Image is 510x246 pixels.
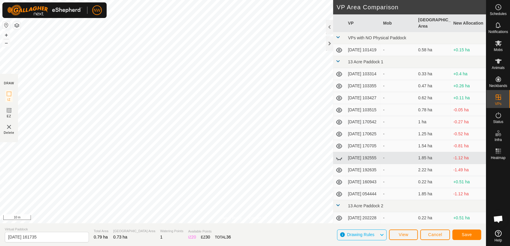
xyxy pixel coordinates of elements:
[420,229,450,240] button: Cancel
[346,14,381,32] th: VP
[416,104,451,116] td: 0.78 ha
[416,80,451,92] td: 0.47 ha
[7,5,82,16] img: Gallagher Logo
[492,66,505,70] span: Animals
[383,47,413,53] div: -
[488,30,508,34] span: Notifications
[160,229,183,234] span: Watering Points
[346,140,381,152] td: [DATE] 170705
[188,234,196,240] div: IZ
[4,81,14,85] div: DRAW
[389,229,418,240] button: View
[416,44,451,56] td: 0.58 ha
[381,14,416,32] th: Mob
[226,235,231,239] span: 36
[383,107,413,113] div: -
[215,234,231,240] div: TOTAL
[383,83,413,89] div: -
[348,35,406,40] span: VPs with NO Physical Paddock
[489,210,507,228] div: Open chat
[188,229,231,234] span: Available Points
[489,84,507,88] span: Neckbands
[383,191,413,197] div: -
[94,229,108,234] span: Total Area
[491,156,505,160] span: Heatmap
[201,234,210,240] div: EZ
[346,68,381,80] td: [DATE] 103314
[416,68,451,80] td: 0.33 ha
[416,128,451,140] td: 1.25 ha
[346,152,381,164] td: [DATE] 192555
[451,152,486,164] td: -1.12 ha
[113,229,155,234] span: [GEOGRAPHIC_DATA] Area
[416,92,451,104] td: 0.62 ha
[451,80,486,92] td: +0.26 ha
[346,92,381,104] td: [DATE] 103427
[494,48,502,52] span: Mobs
[4,130,14,135] span: Delete
[495,102,501,106] span: VPs
[346,44,381,56] td: [DATE] 101419
[416,140,451,152] td: 1.54 ha
[383,167,413,173] div: -
[416,164,451,176] td: 2.22 ha
[3,22,10,29] button: Reset Map
[8,97,11,102] span: IZ
[451,212,486,224] td: +0.51 ha
[452,229,481,240] button: Save
[451,44,486,56] td: +0.15 ha
[249,215,267,221] a: Contact Us
[346,176,381,188] td: [DATE] 160943
[3,39,10,46] button: –
[346,212,381,224] td: [DATE] 202228
[416,152,451,164] td: 1.85 ha
[383,179,413,185] div: -
[416,116,451,128] td: 1 ha
[93,7,100,13] span: NW
[383,119,413,125] div: -
[451,164,486,176] td: -1.49 ha
[348,203,384,208] span: 13 Acre Paddock 2
[205,235,210,239] span: 30
[416,212,451,224] td: 0.22 ha
[399,232,408,237] span: View
[160,235,162,239] span: 1
[486,228,510,244] a: Help
[451,92,486,104] td: +0.11 ha
[416,176,451,188] td: 0.22 ha
[346,188,381,200] td: [DATE] 054444
[383,215,413,221] div: -
[113,235,127,239] span: 0.73 ha
[346,128,381,140] td: [DATE] 170625
[383,95,413,101] div: -
[451,176,486,188] td: +0.51 ha
[451,128,486,140] td: -0.52 ha
[5,227,89,232] span: Virtual Paddock
[346,104,381,116] td: [DATE] 103515
[451,14,486,32] th: New Allocation
[383,71,413,77] div: -
[191,235,196,239] span: 20
[383,155,413,161] div: -
[94,235,108,239] span: 0.79 ha
[494,238,502,242] span: Help
[383,131,413,137] div: -
[346,164,381,176] td: [DATE] 192635
[493,120,503,124] span: Status
[451,188,486,200] td: -1.12 ha
[451,68,486,80] td: +0.4 ha
[346,116,381,128] td: [DATE] 170542
[347,232,374,237] span: Drawing Rules
[416,14,451,32] th: [GEOGRAPHIC_DATA] Area
[3,31,10,39] button: +
[451,104,486,116] td: -0.05 ha
[416,188,451,200] td: 1.85 ha
[462,232,472,237] span: Save
[5,123,13,130] img: VP
[7,114,11,118] span: EZ
[346,80,381,92] td: [DATE] 103355
[451,116,486,128] td: -0.27 ha
[490,12,506,16] span: Schedules
[348,59,384,64] span: 13 Acre Paddock 1
[494,138,502,142] span: Infra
